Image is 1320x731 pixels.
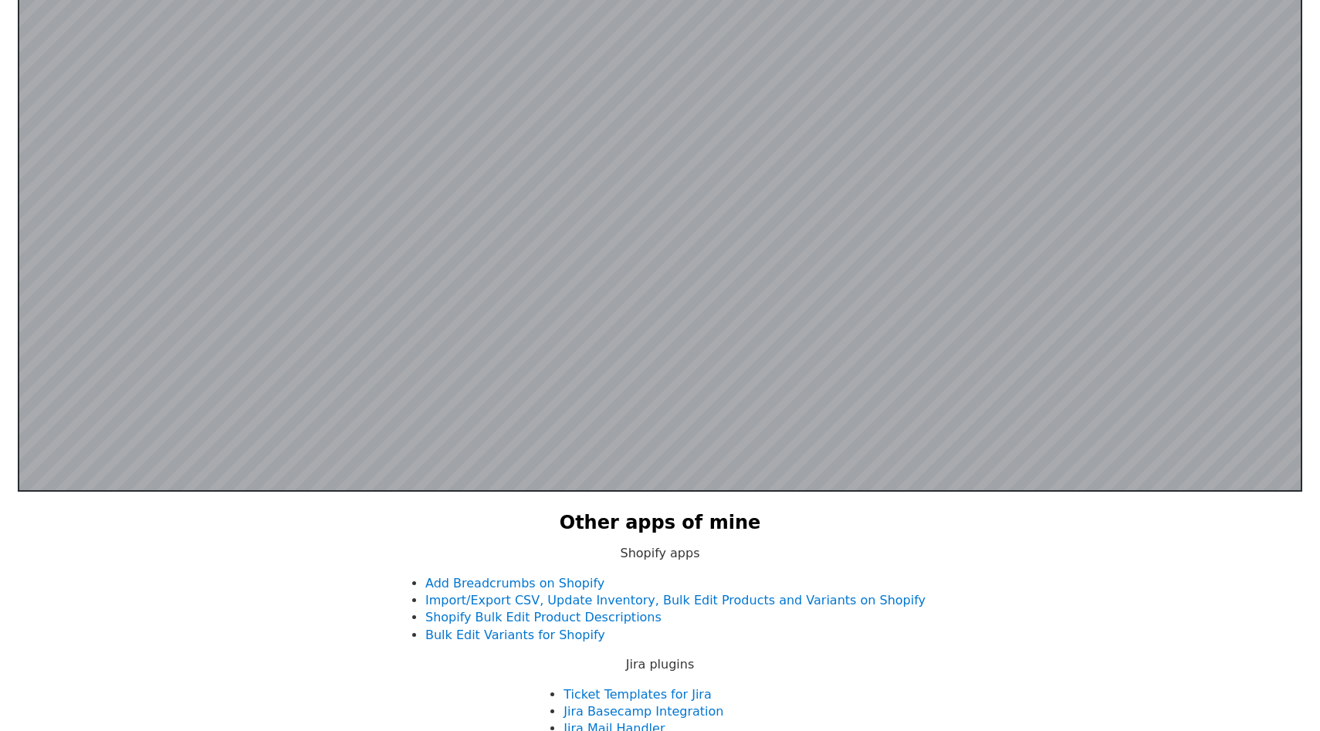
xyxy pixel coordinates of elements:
[425,610,662,624] a: Shopify Bulk Edit Product Descriptions
[564,687,711,702] a: Ticket Templates for Jira
[564,704,723,719] a: Jira Basecamp Integration
[425,628,605,642] a: Bulk Edit Variants for Shopify
[425,593,926,607] a: Import/Export CSV, Update Inventory, Bulk Edit Products and Variants on Shopify
[560,510,761,536] h2: Other apps of mine
[425,576,604,591] a: Add Breadcrumbs on Shopify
